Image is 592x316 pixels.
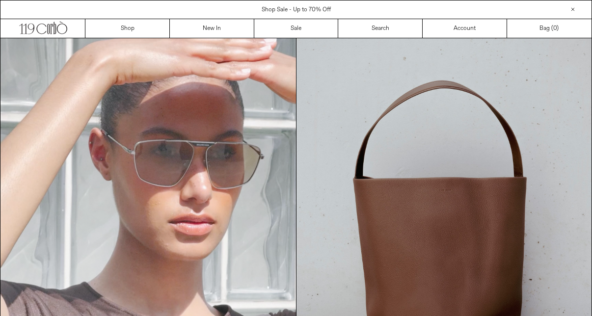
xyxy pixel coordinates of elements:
a: Account [423,19,507,38]
a: Shop [85,19,170,38]
a: Sale [254,19,339,38]
a: Shop Sale - Up to 70% Off [262,6,331,14]
a: New In [170,19,254,38]
a: Bag () [507,19,592,38]
span: 0 [553,25,557,32]
span: ) [553,24,559,33]
a: Search [338,19,423,38]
